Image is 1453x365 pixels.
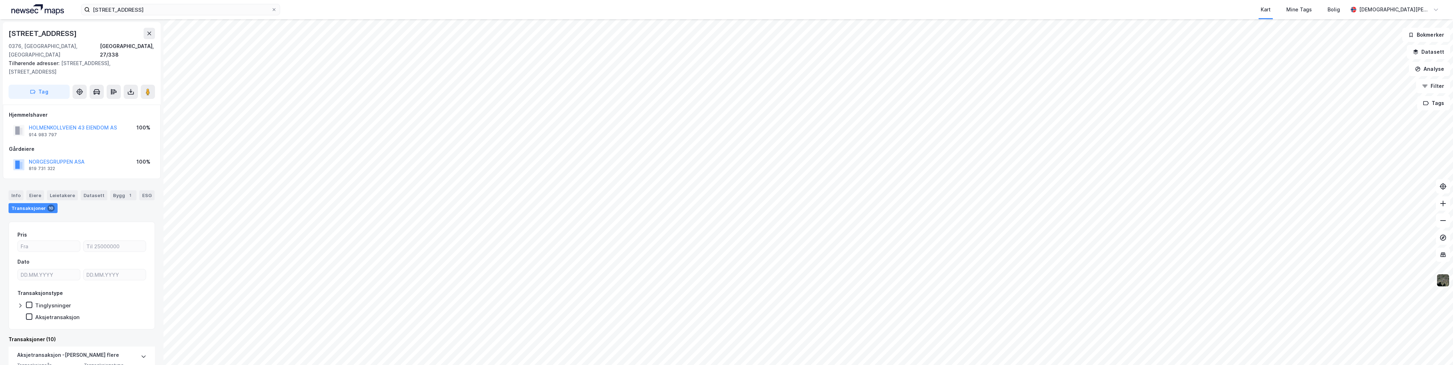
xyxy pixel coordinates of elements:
[47,190,78,200] div: Leietakere
[18,241,80,252] input: Fra
[9,190,23,200] div: Info
[84,269,146,280] input: DD.MM.YYYY
[26,190,44,200] div: Eiere
[9,111,155,119] div: Hjemmelshaver
[90,4,271,15] input: Søk på adresse, matrikkel, gårdeiere, leietakere eller personer
[1409,62,1450,76] button: Analyse
[1261,5,1271,14] div: Kart
[47,205,55,212] div: 10
[1416,79,1450,93] button: Filter
[1328,5,1340,14] div: Bolig
[11,4,64,15] img: logo.a4113a55bc3d86da70a041830d287a7e.svg
[1417,96,1450,110] button: Tags
[35,302,71,309] div: Tinglysninger
[136,158,150,166] div: 100%
[9,60,61,66] span: Tilhørende adresser:
[100,42,155,59] div: [GEOGRAPHIC_DATA], 27/338
[9,59,149,76] div: [STREET_ADDRESS], [STREET_ADDRESS]
[1402,28,1450,42] button: Bokmerker
[1436,274,1450,287] img: 9k=
[29,166,55,171] div: 819 731 322
[1407,45,1450,59] button: Datasett
[81,190,107,200] div: Datasett
[18,269,80,280] input: DD.MM.YYYY
[9,85,70,99] button: Tag
[127,192,134,199] div: 1
[17,258,30,266] div: Dato
[136,123,150,132] div: 100%
[17,289,63,297] div: Transaksjonstype
[9,28,78,39] div: [STREET_ADDRESS]
[9,145,155,153] div: Gårdeiere
[84,241,146,252] input: Til 25000000
[9,42,100,59] div: 0376, [GEOGRAPHIC_DATA], [GEOGRAPHIC_DATA]
[17,231,27,239] div: Pris
[1359,5,1430,14] div: [DEMOGRAPHIC_DATA][PERSON_NAME]
[35,314,80,321] div: Aksjetransaksjon
[9,335,155,344] div: Transaksjoner (10)
[110,190,136,200] div: Bygg
[17,351,119,362] div: Aksjetransaksjon - [PERSON_NAME] flere
[139,190,155,200] div: ESG
[29,132,57,138] div: 914 983 797
[1417,331,1453,365] iframe: Chat Widget
[1286,5,1312,14] div: Mine Tags
[9,203,58,213] div: Transaksjoner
